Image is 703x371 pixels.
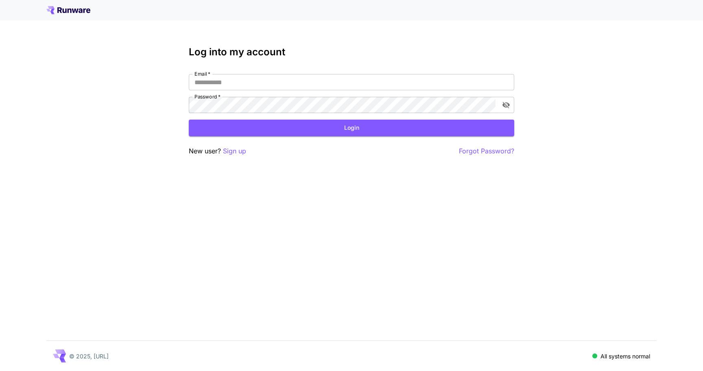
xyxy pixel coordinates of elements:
[189,120,514,136] button: Login
[223,146,246,156] button: Sign up
[189,146,246,156] p: New user?
[459,146,514,156] button: Forgot Password?
[194,93,221,100] label: Password
[600,352,650,360] p: All systems normal
[69,352,109,360] p: © 2025, [URL]
[499,98,513,112] button: toggle password visibility
[194,70,210,77] label: Email
[189,46,514,58] h3: Log into my account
